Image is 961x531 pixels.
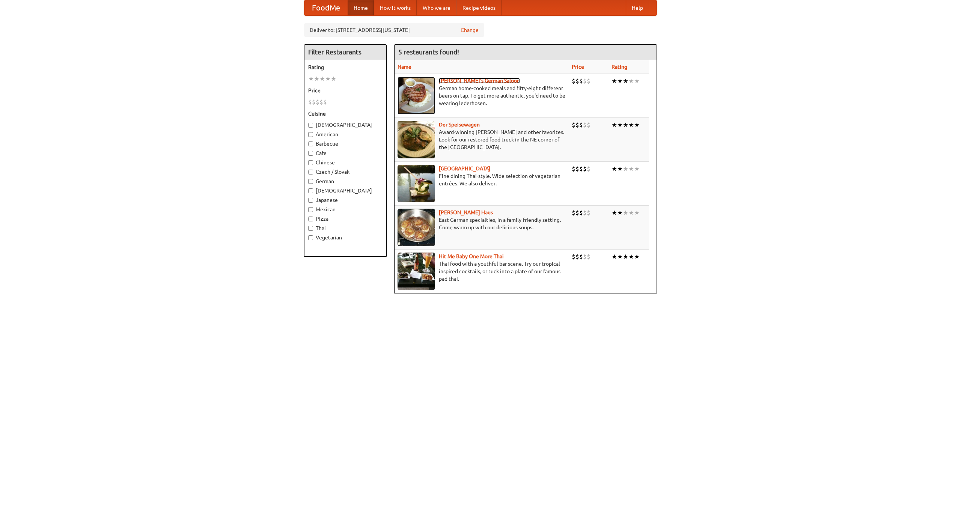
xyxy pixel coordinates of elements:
li: $ [572,253,575,261]
a: Der Speisewagen [439,122,480,128]
a: [GEOGRAPHIC_DATA] [439,165,490,171]
a: Hit Me Baby One More Thai [439,253,504,259]
li: $ [575,165,579,173]
li: $ [579,209,583,217]
input: Chinese [308,160,313,165]
img: esthers.jpg [398,77,435,114]
li: $ [587,209,590,217]
a: Price [572,64,584,70]
a: How it works [374,0,417,15]
li: ★ [628,209,634,217]
label: Vegetarian [308,234,383,241]
p: Fine dining Thai-style. Wide selection of vegetarian entrées. We also deliver. [398,172,566,187]
a: FoodMe [304,0,348,15]
li: $ [575,121,579,129]
input: Pizza [308,217,313,221]
li: $ [583,253,587,261]
a: Change [461,26,479,34]
li: ★ [623,253,628,261]
li: $ [579,77,583,85]
div: Deliver to: [STREET_ADDRESS][US_STATE] [304,23,484,37]
label: Cafe [308,149,383,157]
a: Recipe videos [456,0,502,15]
li: $ [579,253,583,261]
li: $ [583,165,587,173]
img: speisewagen.jpg [398,121,435,158]
h5: Rating [308,63,383,71]
li: $ [587,253,590,261]
li: ★ [617,209,623,217]
li: ★ [623,77,628,85]
li: ★ [331,75,336,83]
li: ★ [634,77,640,85]
li: ★ [623,165,628,173]
a: [PERSON_NAME]'s German Saloon [439,78,520,84]
li: ★ [617,121,623,129]
li: $ [572,165,575,173]
li: $ [583,209,587,217]
li: $ [572,209,575,217]
label: Japanese [308,196,383,204]
li: $ [308,98,312,106]
img: kohlhaus.jpg [398,209,435,246]
li: ★ [628,165,634,173]
input: [DEMOGRAPHIC_DATA] [308,123,313,128]
li: $ [323,98,327,106]
li: ★ [628,77,634,85]
li: $ [583,121,587,129]
input: Czech / Slovak [308,170,313,174]
h5: Price [308,87,383,94]
li: ★ [623,209,628,217]
input: Cafe [308,151,313,156]
a: Rating [612,64,627,70]
a: Home [348,0,374,15]
li: $ [312,98,316,106]
input: Vegetarian [308,235,313,240]
li: $ [575,253,579,261]
li: $ [575,77,579,85]
a: Name [398,64,411,70]
label: German [308,178,383,185]
li: ★ [617,253,623,261]
label: [DEMOGRAPHIC_DATA] [308,121,383,129]
label: Czech / Slovak [308,168,383,176]
input: Thai [308,226,313,231]
label: Mexican [308,206,383,213]
img: satay.jpg [398,165,435,202]
label: [DEMOGRAPHIC_DATA] [308,187,383,194]
li: $ [316,98,319,106]
li: $ [587,121,590,129]
a: Who we are [417,0,456,15]
li: $ [587,77,590,85]
a: [PERSON_NAME] Haus [439,209,493,215]
li: ★ [314,75,319,83]
input: Mexican [308,207,313,212]
img: babythai.jpg [398,253,435,290]
li: ★ [628,121,634,129]
ng-pluralize: 5 restaurants found! [398,48,459,56]
label: Barbecue [308,140,383,147]
li: ★ [634,209,640,217]
li: $ [572,77,575,85]
li: ★ [612,121,617,129]
li: $ [579,165,583,173]
li: ★ [612,165,617,173]
li: $ [575,209,579,217]
h5: Cuisine [308,110,383,117]
li: $ [583,77,587,85]
label: Thai [308,224,383,232]
li: ★ [612,209,617,217]
li: ★ [325,75,331,83]
li: ★ [319,75,325,83]
h4: Filter Restaurants [304,45,386,60]
li: ★ [623,121,628,129]
li: ★ [617,165,623,173]
a: Help [626,0,649,15]
label: American [308,131,383,138]
li: $ [319,98,323,106]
